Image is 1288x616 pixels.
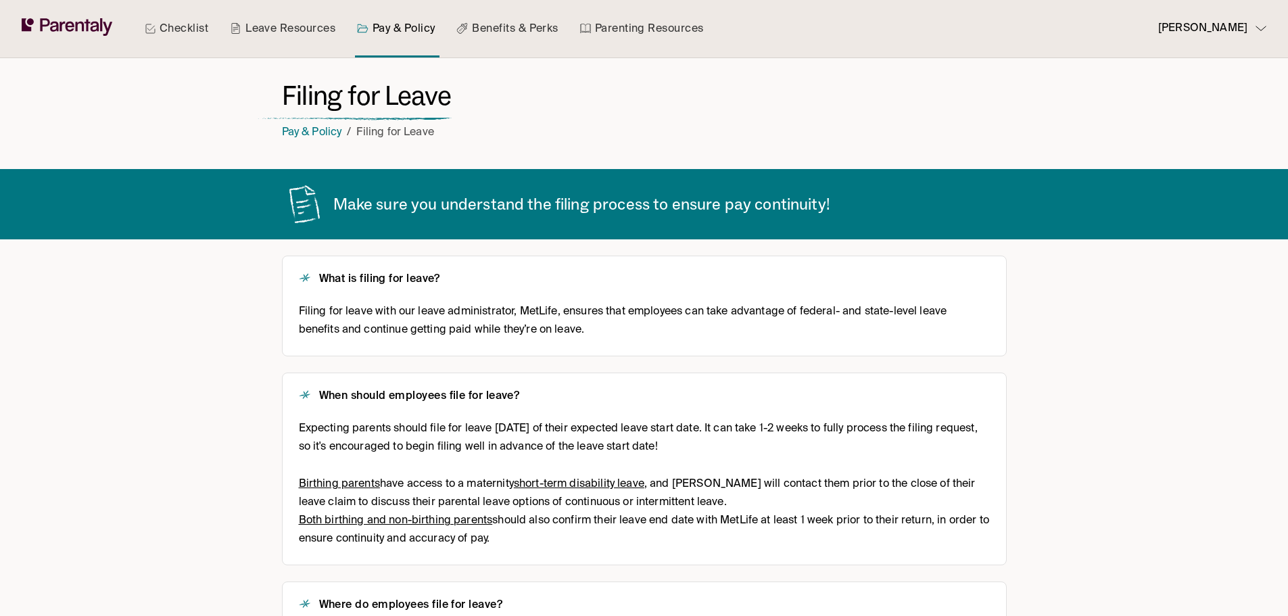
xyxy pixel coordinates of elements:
span: Leave [385,79,452,112]
p: Expecting parents should file for leave [DATE] of their expected leave start date. It can take 1-... [299,420,990,456]
h2: Where do employees file for leave? [319,598,503,613]
h1: Filing for [282,80,452,113]
a: Pay & Policy [282,127,342,138]
u: short-term disability leave [514,479,644,490]
p: [PERSON_NAME] [1158,20,1247,38]
div: have access to a maternity , and [PERSON_NAME] will contact them prior to the close of their leav... [299,420,990,548]
u: Birthing parents [299,479,380,490]
p: Filing for Leave [356,124,433,142]
h2: When should employees file for leave? [319,389,520,404]
h2: What is filing for leave? [319,273,440,287]
h2: Make sure you understand the filing process to ensure pay continuity! [333,195,830,213]
li: / [347,124,351,142]
u: Both birthing and non-birthing parents [299,515,493,526]
span: Filing for leave with our leave administrator, MetLife, ensures that employees can take advantage... [299,303,990,339]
